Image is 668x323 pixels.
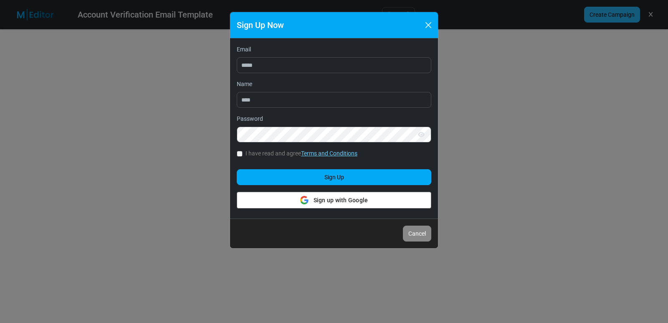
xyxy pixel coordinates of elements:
i: Show password [418,132,425,137]
button: Close [422,19,435,31]
button: Sign up with Google [237,192,431,209]
label: Email [237,45,251,54]
button: Cancel [403,226,431,242]
label: Name [237,80,252,89]
label: Password [237,114,263,123]
a: Terms and Conditions [301,150,357,157]
h5: Sign Up Now [237,19,284,31]
label: I have read and agree [245,149,357,158]
span: Sign up with Google [314,196,368,205]
button: Sign Up [237,169,431,185]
